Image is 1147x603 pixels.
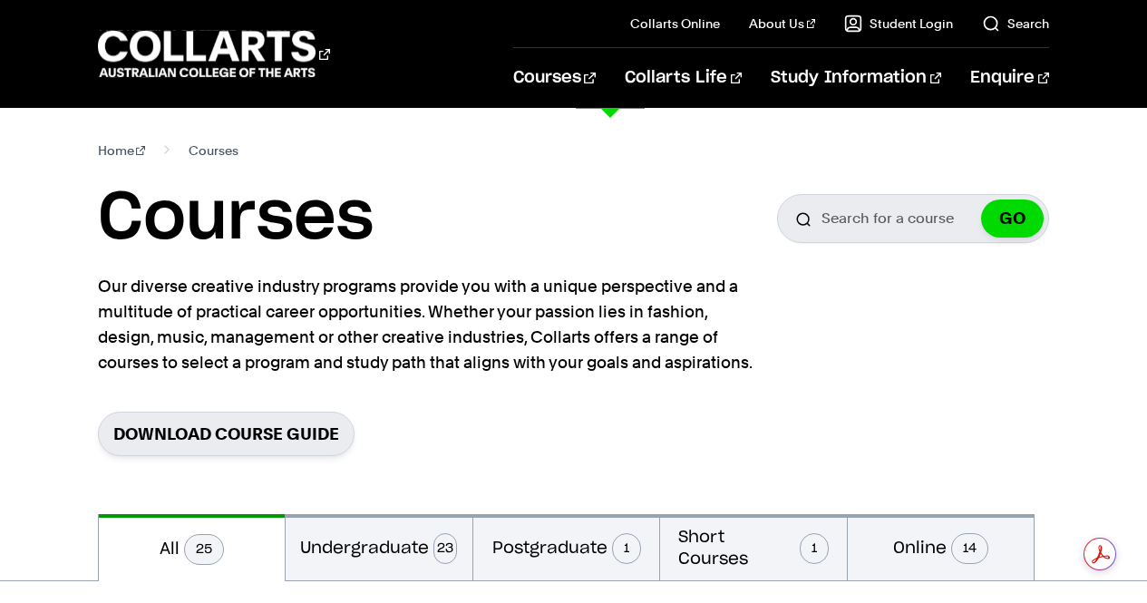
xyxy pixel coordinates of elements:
[749,15,816,33] a: About Us
[98,274,760,375] p: Our diverse creative industry programs provide you with a unique perspective and a multitude of p...
[184,534,224,565] span: 25
[513,48,596,108] a: Courses
[286,514,472,580] button: Undergraduate23
[98,178,374,259] h1: Courses
[189,138,238,163] span: Courses
[771,48,941,108] a: Study Information
[98,138,146,163] a: Home
[473,514,660,580] button: Postgraduate1
[630,15,720,33] a: Collarts Online
[951,533,988,564] span: 14
[625,48,742,108] a: Collarts Life
[970,48,1049,108] a: Enquire
[982,15,1049,33] a: Search
[981,199,1044,238] button: GO
[612,533,641,564] span: 1
[777,194,1049,243] input: Search for a course
[98,412,355,456] a: Download Course Guide
[98,28,330,80] div: Go to homepage
[848,514,1035,580] button: Online14
[433,533,457,564] span: 23
[99,514,286,581] button: All25
[660,514,847,580] button: Short Courses1
[844,15,953,33] a: Student Login
[800,533,829,564] span: 1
